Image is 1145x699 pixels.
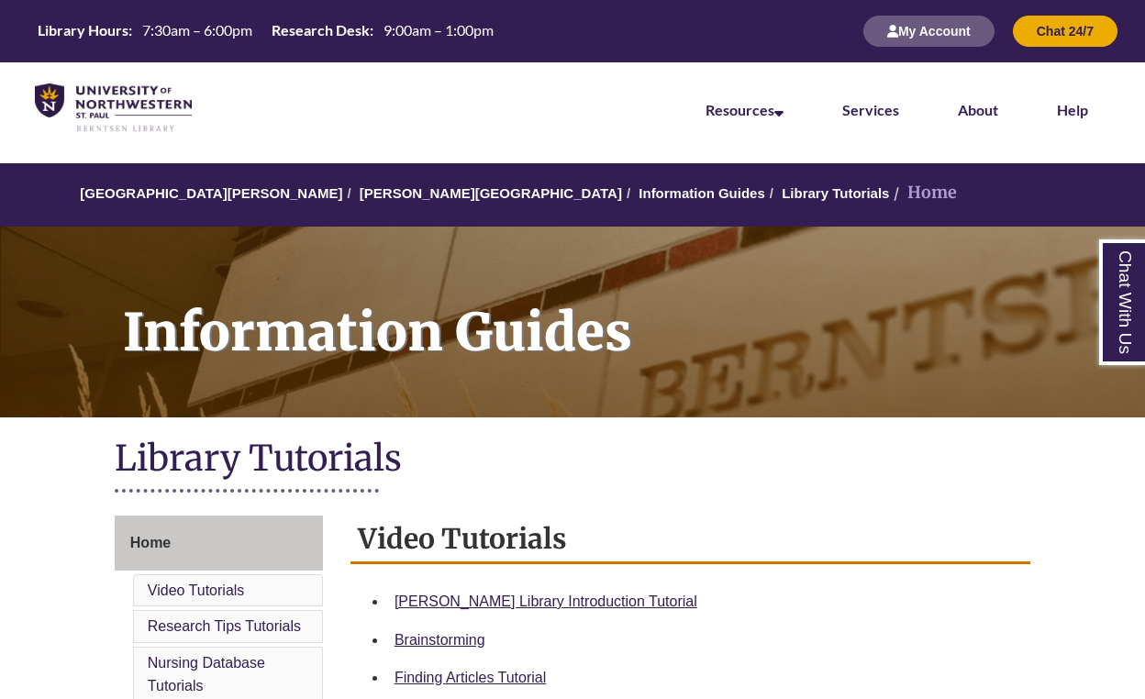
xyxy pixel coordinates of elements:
[395,594,697,609] a: [PERSON_NAME] Library Introduction Tutorial
[148,582,245,598] a: Video Tutorials
[35,83,192,133] img: UNWSP Library Logo
[395,670,546,685] a: Finding Articles Tutorial
[384,21,494,39] span: 9:00am – 1:00pm
[148,618,301,634] a: Research Tips Tutorials
[706,101,784,118] a: Resources
[863,23,995,39] a: My Account
[842,101,899,118] a: Services
[264,20,376,40] th: Research Desk:
[1057,101,1088,118] a: Help
[782,185,889,201] a: Library Tutorials
[1013,23,1117,39] a: Chat 24/7
[1013,16,1117,47] button: Chat 24/7
[80,185,342,201] a: [GEOGRAPHIC_DATA][PERSON_NAME]
[639,185,765,201] a: Information Guides
[30,20,135,40] th: Library Hours:
[103,227,1145,394] h1: Information Guides
[148,655,265,694] a: Nursing Database Tutorials
[395,632,485,648] a: Brainstorming
[360,185,622,201] a: [PERSON_NAME][GEOGRAPHIC_DATA]
[30,20,501,42] a: Hours Today
[130,535,171,550] span: Home
[30,20,501,40] table: Hours Today
[958,101,998,118] a: About
[142,21,252,39] span: 7:30am – 6:00pm
[889,180,957,206] li: Home
[115,516,323,571] a: Home
[350,516,1030,564] h2: Video Tutorials
[115,436,1030,484] h1: Library Tutorials
[863,16,995,47] button: My Account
